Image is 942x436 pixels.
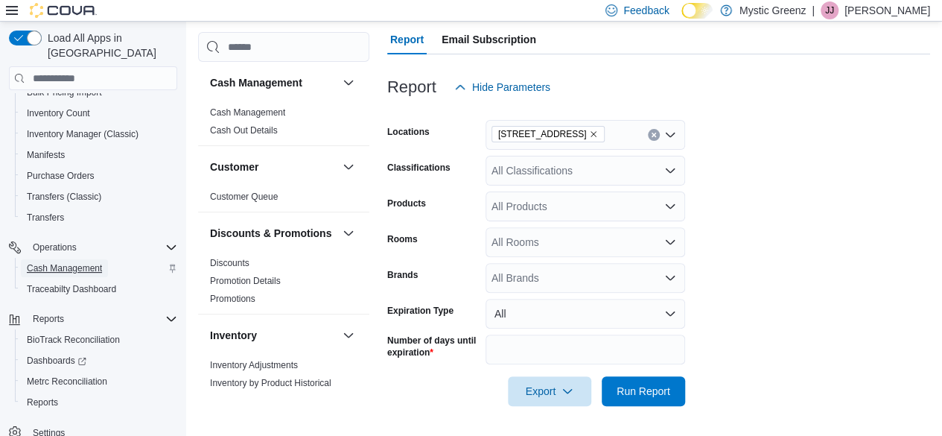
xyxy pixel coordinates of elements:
button: Purchase Orders [15,165,183,186]
span: Reports [33,313,64,325]
div: Discounts & Promotions [198,254,369,314]
div: Customer [198,188,369,212]
span: Cash Management [21,259,177,277]
button: Traceabilty Dashboard [15,279,183,300]
span: Inventory Adjustments [210,359,298,371]
span: Manifests [21,146,177,164]
label: Number of days until expiration [387,335,480,358]
span: Run Report [617,384,670,399]
span: Inventory by Product Historical [210,377,331,389]
span: Operations [27,238,177,256]
a: Inventory Count [21,104,96,122]
label: Rooms [387,233,418,245]
span: Traceabilty Dashboard [21,280,177,298]
button: Manifests [15,145,183,165]
span: Inventory Count [21,104,177,122]
button: BioTrack Reconciliation [15,329,183,350]
button: Open list of options [664,200,676,212]
span: BioTrack Reconciliation [27,334,120,346]
span: Cash Out Details [210,124,278,136]
button: Export [508,376,591,406]
div: Jonathan Jacks [821,1,838,19]
button: Open list of options [664,236,676,248]
a: Dashboards [15,350,183,371]
span: Discounts [210,257,249,269]
button: Hide Parameters [448,72,556,102]
button: Customer [210,159,337,174]
span: Manifests [27,149,65,161]
button: Cash Management [340,74,357,92]
a: Customer Queue [210,192,278,202]
a: Traceabilty Dashboard [21,280,122,298]
span: 1120 Woodlawn Rd [491,126,605,142]
button: Cash Management [210,75,337,90]
span: BioTrack Reconciliation [21,331,177,349]
button: Remove 1120 Woodlawn Rd from selection in this group [589,130,598,139]
button: Open list of options [664,272,676,284]
span: Traceabilty Dashboard [27,283,116,295]
a: Cash Out Details [210,125,278,136]
label: Brands [387,269,418,281]
a: Promotions [210,294,255,304]
span: Transfers (Classic) [21,188,177,206]
button: Metrc Reconciliation [15,371,183,392]
span: Customer Queue [210,191,278,203]
button: Transfers (Classic) [15,186,183,207]
input: Dark Mode [681,3,713,19]
button: Inventory Manager (Classic) [15,124,183,145]
button: Inventory [210,328,337,343]
a: Discounts [210,258,249,268]
span: Promotion Details [210,275,281,287]
span: Promotions [210,293,255,305]
h3: Inventory [210,328,257,343]
button: Reports [27,310,70,328]
span: Dashboards [27,355,86,367]
a: Manifests [21,146,71,164]
p: [PERSON_NAME] [844,1,930,19]
h3: Customer [210,159,258,174]
a: Promotion Details [210,276,281,286]
span: Feedback [623,3,669,18]
h3: Discounts & Promotions [210,226,331,241]
button: Operations [27,238,83,256]
div: Cash Management [198,104,369,145]
span: Load All Apps in [GEOGRAPHIC_DATA] [42,31,177,60]
label: Classifications [387,162,451,174]
label: Expiration Type [387,305,454,317]
button: Operations [3,237,183,258]
a: BioTrack Reconciliation [21,331,126,349]
button: Clear input [648,129,660,141]
span: Report [390,25,424,54]
button: Discounts & Promotions [210,226,337,241]
span: Purchase Orders [21,167,177,185]
a: Inventory Adjustments [210,360,298,370]
a: Reports [21,394,64,411]
span: Metrc Reconciliation [21,373,177,391]
a: Cash Management [210,107,285,118]
span: [STREET_ADDRESS] [498,127,587,142]
span: Email Subscription [442,25,536,54]
span: Hide Parameters [472,80,550,95]
button: Run Report [602,376,685,406]
a: Transfers (Classic) [21,188,107,206]
button: Inventory [340,326,357,344]
span: JJ [825,1,834,19]
span: Reports [21,394,177,411]
span: Cash Management [210,107,285,119]
span: Export [517,376,582,406]
a: Purchase Orders [21,167,101,185]
span: Inventory Count [27,107,90,119]
img: Cova [30,3,97,18]
button: Inventory Count [15,103,183,124]
span: Inventory Manager (Classic) [21,125,177,143]
p: | [812,1,815,19]
button: Open list of options [664,165,676,177]
h3: Report [387,78,436,96]
a: Metrc Reconciliation [21,373,113,391]
a: Inventory by Product Historical [210,378,331,388]
label: Locations [387,126,430,138]
span: Reports [27,310,177,328]
span: Inventory Manager (Classic) [27,128,139,140]
span: Dashboards [21,352,177,370]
